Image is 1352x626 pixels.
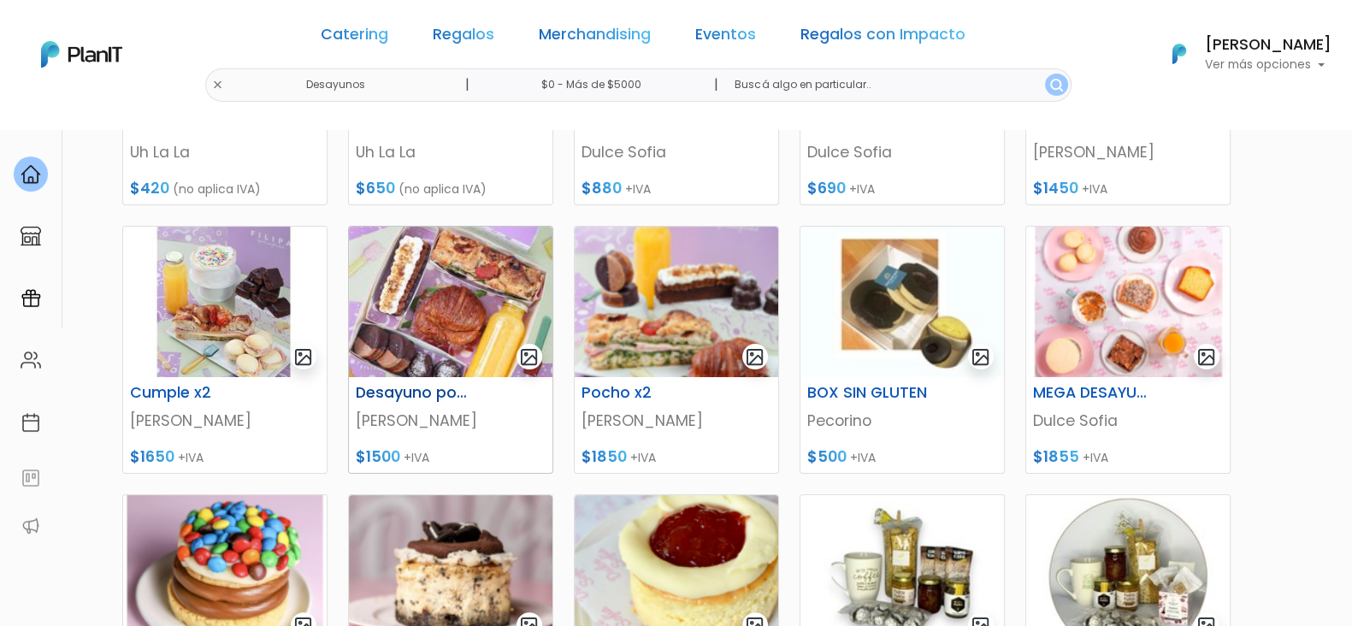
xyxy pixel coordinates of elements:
p: Uh La La [130,141,320,163]
span: $1500 [356,446,400,467]
a: Merchandising [539,27,651,48]
p: Dulce Sofia [807,141,997,163]
span: +IVA [178,449,204,466]
h6: BOX SIN GLUTEN [797,384,937,402]
p: | [464,74,469,95]
a: gallery-light Cumple x2 [PERSON_NAME] $1650 +IVA [122,226,328,474]
p: [PERSON_NAME] [130,410,320,432]
span: $1650 [130,446,174,467]
button: PlanIt Logo [PERSON_NAME] Ver más opciones [1150,32,1331,76]
img: gallery-light [971,347,990,367]
p: Uh La La [356,141,546,163]
img: home-e721727adea9d79c4d83392d1f703f7f8bce08238fde08b1acbfd93340b81755.svg [21,164,41,185]
img: close-6986928ebcb1d6c9903e3b54e860dbc4d054630f23adef3a32610726dff6a82b.svg [212,80,223,91]
span: +IVA [1082,180,1107,198]
h6: MEGA DESAYUNO [1023,384,1163,402]
div: ¿Necesitás ayuda? [88,16,246,50]
a: gallery-light MEGA DESAYUNO Dulce Sofia $1855 +IVA [1025,226,1231,474]
span: $880 [582,178,622,198]
span: (no aplica IVA) [399,180,487,198]
a: gallery-light Desayuno pocho para 1 [PERSON_NAME] $1500 +IVA [348,226,553,474]
span: +IVA [630,449,656,466]
p: Dulce Sofia [1033,410,1223,432]
span: (no aplica IVA) [173,180,261,198]
p: [PERSON_NAME] [1033,141,1223,163]
span: +IVA [849,180,875,198]
img: thumb_image__copia___copia___copia___copia___copia___copia___copia___copia___copia_-Photoroom__31... [123,227,327,377]
a: gallery-light BOX SIN GLUTEN Pecorino $500 +IVA [800,226,1005,474]
img: thumb_WhatsApp_Image_2025-02-28_at_13.43.42__1_.jpeg [349,227,552,377]
img: feedback-78b5a0c8f98aac82b08bfc38622c3050aee476f2c9584af64705fc4e61158814.svg [21,468,41,488]
img: calendar-87d922413cdce8b2cf7b7f5f62616a5cf9e4887200fb71536465627b3292af00.svg [21,412,41,433]
a: gallery-light Pocho x2 [PERSON_NAME] $1850 +IVA [574,226,779,474]
img: thumb_Captura_de_pantalla_2025-05-21_155332.png [1026,227,1230,377]
img: gallery-light [745,347,765,367]
span: $420 [130,178,169,198]
h6: Cumple x2 [120,384,260,402]
img: thumb_99A0259F-A3E2-4A46-9B07-E8B3B0C39C8F.jpeg [800,227,1004,377]
span: +IVA [625,180,651,198]
a: Regalos [433,27,494,48]
span: $1450 [1033,178,1078,198]
img: PlanIt Logo [41,41,122,68]
span: $1850 [582,446,627,467]
p: Dulce Sofia [582,141,771,163]
p: [PERSON_NAME] [356,410,546,432]
img: PlanIt Logo [1160,35,1198,73]
span: +IVA [850,449,876,466]
h6: Pocho x2 [571,384,711,402]
img: partners-52edf745621dab592f3b2c58e3bca9d71375a7ef29c3b500c9f145b62cc070d4.svg [21,516,41,536]
span: +IVA [1083,449,1108,466]
h6: Desayuno pocho para 1 [345,384,486,402]
p: [PERSON_NAME] [582,410,771,432]
span: $690 [807,178,846,198]
img: gallery-light [1196,347,1216,367]
input: Buscá algo en particular.. [721,68,1071,102]
span: +IVA [404,449,429,466]
img: marketplace-4ceaa7011d94191e9ded77b95e3339b90024bf715f7c57f8cf31f2d8c509eaba.svg [21,226,41,246]
img: people-662611757002400ad9ed0e3c099ab2801c6687ba6c219adb57efc949bc21e19d.svg [21,350,41,370]
img: gallery-light [293,347,313,367]
a: Regalos con Impacto [800,27,965,48]
p: Ver más opciones [1205,59,1331,71]
p: Pecorino [807,410,997,432]
img: gallery-light [519,347,539,367]
span: $650 [356,178,395,198]
span: $500 [807,446,847,467]
a: Catering [321,27,388,48]
a: Eventos [695,27,756,48]
p: | [714,74,718,95]
h6: [PERSON_NAME] [1205,38,1331,53]
img: search_button-432b6d5273f82d61273b3651a40e1bd1b912527efae98b1b7a1b2c0702e16a8d.svg [1050,79,1063,92]
span: $1855 [1033,446,1079,467]
img: thumb_Captura_de_pantalla_2025-05-21_124250.png [575,227,778,377]
img: campaigns-02234683943229c281be62815700db0a1741e53638e28bf9629b52c665b00959.svg [21,288,41,309]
